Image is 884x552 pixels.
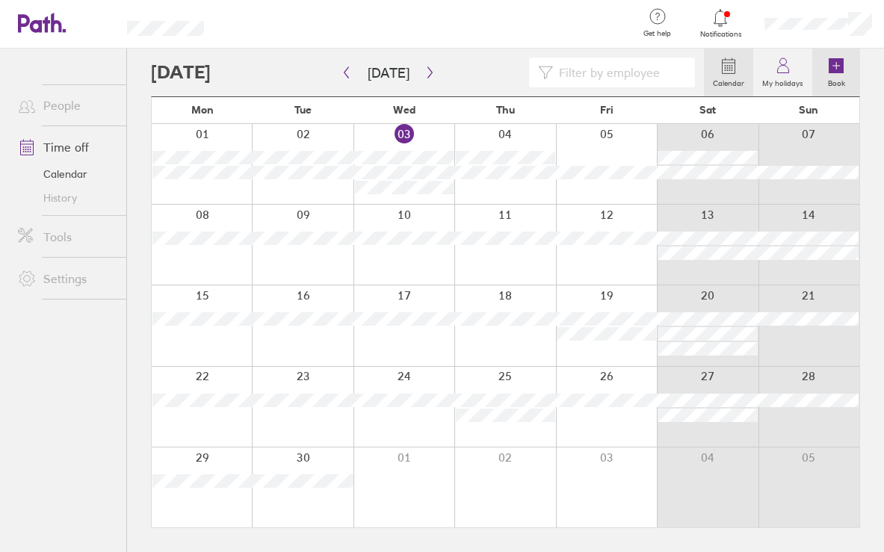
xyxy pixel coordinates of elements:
[753,75,812,88] label: My holidays
[6,186,126,210] a: History
[696,7,745,39] a: Notifications
[812,49,860,96] a: Book
[496,104,515,116] span: Thu
[696,30,745,39] span: Notifications
[704,75,753,88] label: Calendar
[633,29,681,38] span: Get help
[699,104,716,116] span: Sat
[6,90,126,120] a: People
[6,222,126,252] a: Tools
[191,104,214,116] span: Mon
[6,264,126,294] a: Settings
[356,61,421,85] button: [DATE]
[553,58,686,87] input: Filter by employee
[704,49,753,96] a: Calendar
[6,132,126,162] a: Time off
[294,104,312,116] span: Tue
[6,162,126,186] a: Calendar
[753,49,812,96] a: My holidays
[393,104,415,116] span: Wed
[600,104,613,116] span: Fri
[819,75,854,88] label: Book
[799,104,818,116] span: Sun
